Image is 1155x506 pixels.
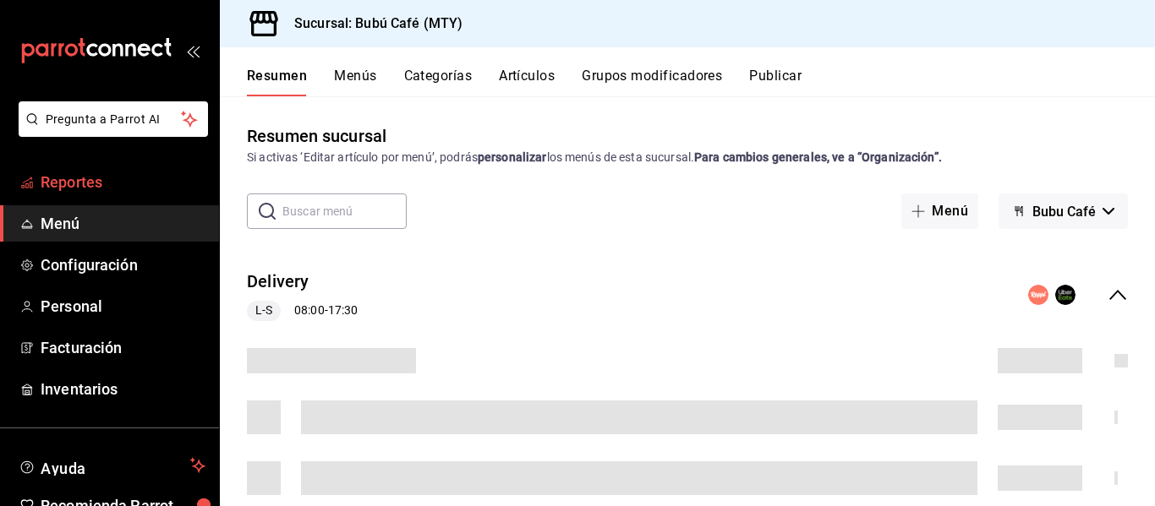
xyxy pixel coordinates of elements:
span: Bubu Café [1032,204,1096,220]
button: Artículos [499,68,555,96]
button: Menús [334,68,376,96]
button: Publicar [749,68,802,96]
div: Resumen sucursal [247,123,386,149]
div: collapse-menu-row [220,256,1155,335]
div: Si activas ‘Editar artículo por menú’, podrás los menús de esta sucursal. [247,149,1128,166]
div: 08:00 - 17:30 [247,301,358,321]
a: Pregunta a Parrot AI [12,122,208,140]
h3: Sucursal: Bubú Café (MTY) [281,14,463,34]
button: Resumen [247,68,307,96]
strong: personalizar [478,150,547,164]
strong: Para cambios generales, ve a “Organización”. [694,150,942,164]
button: Grupos modificadores [582,68,722,96]
button: Bubu Café [999,193,1128,229]
span: Facturación [41,336,205,359]
span: Menú [41,212,205,235]
button: Pregunta a Parrot AI [19,101,208,137]
button: Menú [901,193,978,229]
input: Buscar menú [282,194,407,228]
span: Reportes [41,171,205,193]
button: Categorías [404,68,473,96]
span: Inventarios [41,378,205,400]
span: L-S [249,302,279,319]
span: Pregunta a Parrot AI [46,111,182,128]
span: Personal [41,295,205,318]
span: Configuración [41,253,205,276]
button: Delivery [247,269,309,294]
span: Ayuda [41,455,183,476]
div: navigation tabs [247,68,1155,96]
button: open_drawer_menu [186,44,200,57]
